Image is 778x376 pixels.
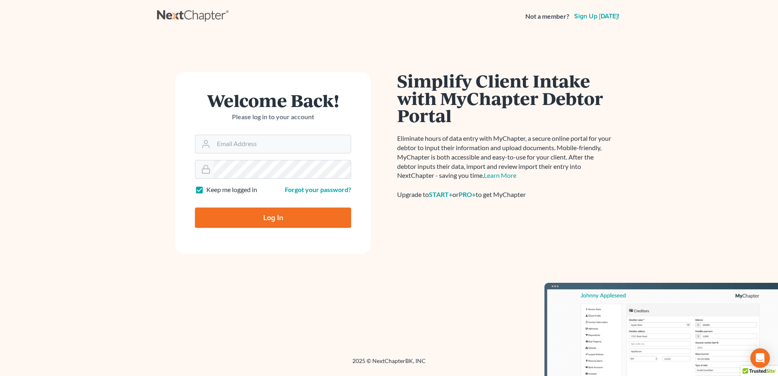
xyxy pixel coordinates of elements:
h1: Welcome Back! [195,92,351,109]
h1: Simplify Client Intake with MyChapter Debtor Portal [397,72,613,124]
strong: Not a member? [525,12,569,21]
input: Log In [195,208,351,228]
p: Please log in to your account [195,112,351,122]
a: Forgot your password? [285,186,351,193]
a: Sign up [DATE]! [573,13,621,20]
div: 2025 © NextChapterBK, INC [157,357,621,372]
div: Open Intercom Messenger [750,348,770,368]
p: Eliminate hours of data entry with MyChapter, a secure online portal for your debtor to input the... [397,134,613,180]
div: Upgrade to or to get MyChapter [397,190,613,199]
input: Email Address [214,135,351,153]
a: START+ [429,190,452,198]
label: Keep me logged in [206,185,257,195]
a: PRO+ [459,190,476,198]
a: Learn More [484,171,516,179]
